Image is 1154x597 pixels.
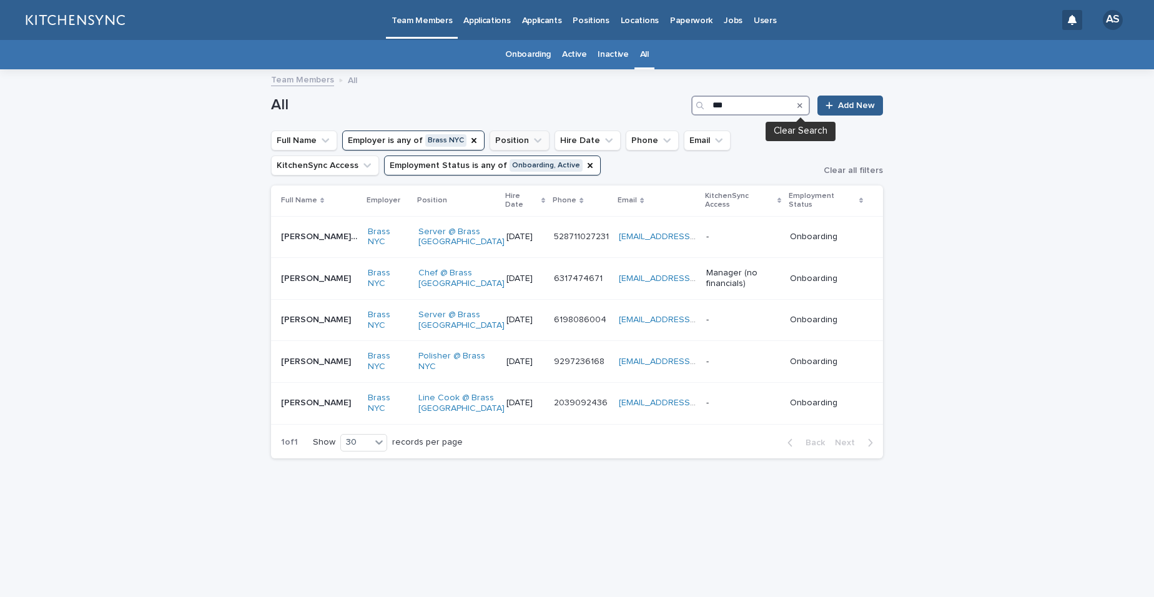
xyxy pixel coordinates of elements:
span: Add New [838,101,875,110]
button: Position [490,131,550,150]
p: Hire Date [505,189,538,212]
button: Phone [626,131,679,150]
p: [DATE] [506,398,544,408]
img: lGNCzQTxQVKGkIr0XjOy [25,7,125,32]
p: [PERSON_NAME] [281,312,353,325]
div: 30 [341,436,371,449]
span: Back [798,438,825,447]
a: Server @ Brass [GEOGRAPHIC_DATA] [418,310,505,331]
a: Brass NYC [368,310,408,331]
a: Active [562,40,586,69]
a: Brass NYC [368,351,408,372]
p: Onboarding [790,357,863,367]
p: [DATE] [506,357,544,367]
p: Employment Status [789,189,856,212]
button: Email [684,131,731,150]
p: - [706,232,780,242]
p: Onboarding [790,315,863,325]
a: Brass NYC [368,227,408,248]
p: [DATE] [506,274,544,284]
p: - [706,398,780,408]
a: Polisher @ Brass NYC [418,351,496,372]
tr: [PERSON_NAME][PERSON_NAME] Brass NYC Server @ Brass [GEOGRAPHIC_DATA] [DATE]6198086004 [EMAIL_ADD... [271,299,883,341]
a: Brass NYC [368,393,408,414]
button: Next [830,437,883,448]
p: [PERSON_NAME] [281,395,353,408]
span: Next [835,438,862,447]
p: Onboarding [790,274,863,284]
button: Full Name [271,131,337,150]
button: Employment Status [384,155,601,175]
a: Add New [817,96,883,116]
a: [EMAIL_ADDRESS][DOMAIN_NAME] [619,232,760,241]
p: Phone [553,194,576,207]
a: Team Members [271,72,334,86]
span: Clear all filters [824,166,883,175]
a: Server @ Brass [GEOGRAPHIC_DATA] [418,227,505,248]
a: 9297236168 [554,357,604,366]
p: Email [618,194,637,207]
a: 6198086004 [554,315,606,324]
button: Employer [342,131,485,150]
a: 528711027231 [554,232,609,241]
a: Line Cook @ Brass [GEOGRAPHIC_DATA] [418,393,505,414]
a: [EMAIL_ADDRESS][DOMAIN_NAME] [619,357,760,366]
p: [PERSON_NAME] [281,271,353,284]
button: Back [777,437,830,448]
p: Onboarding [790,232,863,242]
tr: [PERSON_NAME][PERSON_NAME] Brass NYC Chef @ Brass [GEOGRAPHIC_DATA] [DATE]6317474671 [EMAIL_ADDRE... [271,258,883,300]
a: [EMAIL_ADDRESS][DOMAIN_NAME] [619,315,760,324]
a: All [640,40,649,69]
p: [PERSON_NAME] [281,354,353,367]
p: KitchenSync Access [705,189,774,212]
p: - [706,357,780,367]
a: Chef @ Brass [GEOGRAPHIC_DATA] [418,268,505,289]
p: - [706,315,780,325]
tr: [PERSON_NAME] [PERSON_NAME][PERSON_NAME] [PERSON_NAME] Brass NYC Server @ Brass [GEOGRAPHIC_DATA]... [271,216,883,258]
tr: [PERSON_NAME][PERSON_NAME] Brass NYC Line Cook @ Brass [GEOGRAPHIC_DATA] [DATE]2039092436 [EMAIL_... [271,382,883,424]
p: records per page [392,437,463,448]
a: [EMAIL_ADDRESS][DOMAIN_NAME] [619,274,760,283]
p: Position [417,194,447,207]
button: Hire Date [555,131,621,150]
a: Brass NYC [368,268,408,289]
p: Alejandra Bernal Lopez Bernal Lopez [281,229,360,242]
a: 6317474671 [554,274,603,283]
p: Manager (no financials) [706,268,780,289]
a: Inactive [598,40,629,69]
p: [DATE] [506,232,544,242]
p: 1 of 1 [271,427,308,458]
p: Show [313,437,335,448]
p: All [348,72,357,86]
div: AS [1103,10,1123,30]
p: Onboarding [790,398,863,408]
tr: [PERSON_NAME][PERSON_NAME] Brass NYC Polisher @ Brass NYC [DATE]9297236168 [EMAIL_ADDRESS][DOMAIN... [271,341,883,383]
a: 2039092436 [554,398,608,407]
p: [DATE] [506,315,544,325]
button: Clear all filters [814,166,883,175]
input: Search [691,96,810,116]
a: [EMAIL_ADDRESS][DOMAIN_NAME] [619,398,760,407]
p: Full Name [281,194,317,207]
p: Employer [367,194,400,207]
a: Onboarding [505,40,551,69]
button: KitchenSync Access [271,155,379,175]
h1: All [271,96,686,114]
